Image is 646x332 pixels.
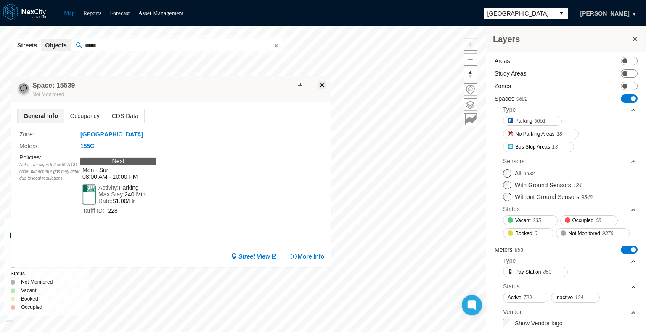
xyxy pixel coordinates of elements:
button: Layers management [464,98,477,111]
div: Type [503,254,637,267]
button: Home [464,83,477,96]
span: 9548 [581,194,593,200]
span: Parking [119,184,138,191]
button: More Info [290,252,324,261]
button: Pay Station853 [503,267,568,277]
label: Zones [495,82,511,90]
span: 08:00 AM - 10:00 PM [82,173,154,180]
button: Key metrics [464,113,477,126]
span: Rate: [98,198,112,204]
span: Activity: [98,184,119,191]
label: Occupied [21,303,42,311]
div: Status [503,280,637,293]
span: 18 [556,130,562,138]
span: 0 [535,229,537,238]
h4: Double-click to make header text selectable [32,81,75,90]
a: Asset Management [138,10,184,16]
button: Active729 [503,293,548,303]
span: 235 [532,216,541,225]
button: [PERSON_NAME] [572,6,638,21]
span: 124 [575,293,583,302]
span: More Info [298,252,324,261]
label: Without Ground Sensors [515,193,593,201]
button: No Parking Areas18 [503,129,579,139]
div: Status [11,269,82,278]
button: [GEOGRAPHIC_DATA] [80,130,144,139]
button: Vacant235 [503,215,558,225]
a: Map [64,10,75,16]
a: Mapbox homepage [4,320,13,329]
button: Zoom out [464,53,477,66]
label: Show Vendor logo [515,320,563,327]
span: Streets [17,41,37,50]
span: Objects [45,41,66,50]
label: Policies : [19,154,41,161]
span: No Parking Areas [515,130,554,138]
span: Tariff ID: [82,207,104,214]
button: Objects [41,39,71,51]
span: Reset bearing to north [464,68,477,81]
label: All [515,169,535,178]
button: Streets [13,39,41,51]
div: Sensors [503,155,637,167]
span: Parking [515,117,532,125]
span: General Info [18,109,64,123]
label: Meters : [19,141,80,151]
span: 729 [524,293,532,302]
span: Zoom out [464,53,477,65]
button: Parking9651 [503,116,562,126]
button: Reset bearing to north [464,68,477,81]
label: Study Areas [495,69,527,78]
div: Status [503,205,520,213]
span: [PERSON_NAME] [580,9,630,18]
a: Forecast [110,10,130,16]
span: T228 [104,207,118,214]
span: Booked [515,229,532,238]
div: Double-click to make header text selectable [32,81,75,99]
span: Occupied [572,216,594,225]
span: Mon - Sun [82,167,154,173]
h3: Layers [493,33,631,45]
span: 240 Min [124,191,146,198]
div: Status [503,282,520,290]
span: 68 [596,216,601,225]
button: Clear [271,41,280,50]
div: Type [503,105,516,114]
button: Booked0 [503,228,553,238]
span: [GEOGRAPHIC_DATA] [487,9,551,18]
a: Street View [231,252,278,261]
div: Vendor [503,308,522,316]
span: Street View [238,252,270,261]
div: Type [503,103,637,116]
span: Active [508,293,522,302]
label: Meters [495,246,523,254]
div: Status [503,203,637,215]
span: 134 [573,183,582,188]
div: Sensors [503,157,524,165]
label: Areas [495,57,510,65]
span: Occupancy [64,109,106,123]
button: select [555,8,568,19]
button: Occupied68 [560,215,618,225]
span: 9651 [535,117,546,125]
button: 155C [80,142,95,151]
label: Vacant [21,286,36,295]
span: 853 [543,268,551,276]
span: $1.00/Hr [112,198,135,204]
span: CDS Data [106,109,144,123]
span: 853 [515,247,523,253]
a: Reports [83,10,102,16]
label: Spaces [495,94,527,103]
span: 9379 [602,229,614,238]
button: Bus Stop Areas13 [503,142,574,152]
span: Pay Station [515,268,541,276]
div: On-Street Parking [11,222,82,231]
label: With Ground Sensors [515,181,582,189]
span: Not Monitored [568,229,600,238]
div: Spaces [11,244,82,253]
span: Zoom in [464,38,477,50]
span: Not Monitored [32,91,64,97]
button: Inactive124 [551,293,600,303]
div: Type [503,256,516,265]
span: 9682 [524,171,535,177]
